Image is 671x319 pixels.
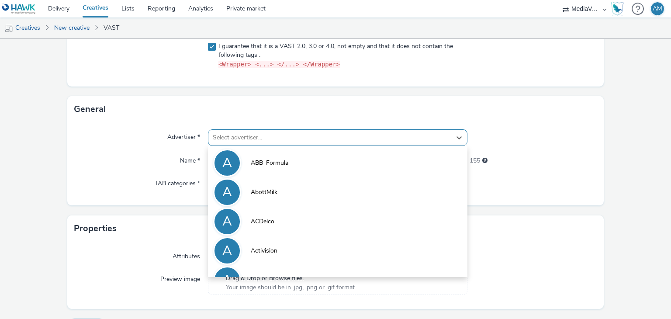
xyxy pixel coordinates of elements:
span: AbottMilk [251,188,277,197]
img: Hawk Academy [611,2,624,16]
label: Advertiser * [164,129,204,142]
a: VAST [99,17,124,38]
span: 155 [470,156,480,165]
code: <Wrapper> <...> </...> </Wrapper> [218,61,340,68]
label: Preview image [157,271,204,284]
span: Activision [251,246,277,255]
img: undefined Logo [2,3,36,14]
span: Drag & Drop or Browse files. [226,274,355,283]
span: ABB_Formula [251,159,288,167]
label: Name * [176,153,204,165]
span: Your image should be in .jpg, .png or .gif format [226,283,355,292]
label: IAB categories * [152,176,204,188]
div: A [222,180,232,205]
img: mobile [4,24,13,33]
div: A [222,239,232,263]
h3: Properties [74,222,117,235]
h3: General [74,103,106,116]
div: A [222,209,232,234]
div: A [222,268,232,292]
span: ADCB [251,276,267,284]
div: AM [653,2,662,15]
div: Maximum 255 characters [482,156,488,165]
a: Hawk Academy [611,2,627,16]
label: Attributes [169,249,204,261]
span: ACDelco [251,217,274,226]
div: A [222,151,232,175]
a: New creative [50,17,94,38]
span: I guarantee that it is a VAST 2.0, 3.0 or 4.0, not empty and that it does not contain the followi... [218,42,463,69]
